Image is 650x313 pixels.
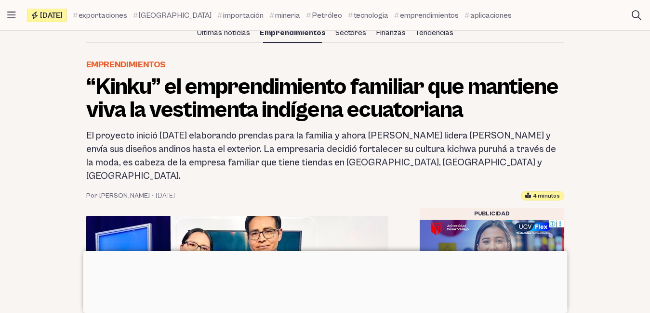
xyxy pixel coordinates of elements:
span: Petróleo [312,10,342,21]
a: emprendimientos [394,10,459,21]
h1: “Kinku” el emprendimiento familiar que mantiene viva la vestimenta indígena ecuatoriana [86,75,564,122]
span: aplicaciones [470,10,512,21]
span: [DATE] [40,12,63,19]
time: 10 junio, 2023 07:54 [156,191,175,200]
a: [GEOGRAPHIC_DATA] [133,10,212,21]
a: Tendencias [411,25,457,41]
span: tecnologia [354,10,388,21]
a: mineria [269,10,300,21]
a: Últimas noticias [193,25,254,41]
div: Publicidad [420,208,564,220]
a: tecnologia [348,10,388,21]
a: Sectores [332,25,370,41]
iframe: Advertisement [83,251,567,311]
a: Por [PERSON_NAME] [86,191,150,200]
span: importación [223,10,264,21]
span: [GEOGRAPHIC_DATA] [139,10,212,21]
div: Tiempo estimado de lectura: 4 minutos [521,191,564,200]
a: Finanzas [372,25,410,41]
a: Emprendimientos [86,58,166,72]
a: importación [217,10,264,21]
span: exportaciones [79,10,127,21]
a: exportaciones [73,10,127,21]
a: aplicaciones [464,10,512,21]
a: Emprendimientos [256,25,330,41]
span: emprendimientos [400,10,459,21]
h2: El proyecto inició [DATE] elaborando prendas para la familia y ahora [PERSON_NAME] lidera [PERSON... [86,129,564,183]
span: mineria [275,10,300,21]
a: Petróleo [306,10,342,21]
span: • [152,191,154,200]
